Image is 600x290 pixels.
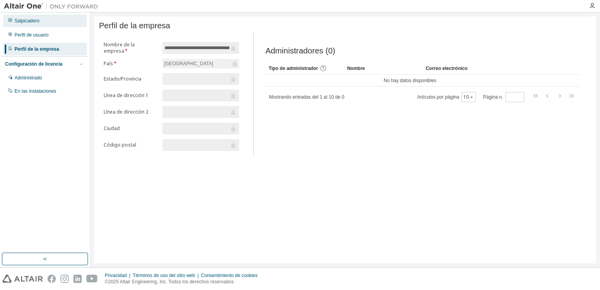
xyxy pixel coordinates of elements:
[73,275,82,283] img: linkedin.svg
[104,92,158,99] label: Línea de dirección 1
[426,62,498,75] div: Correo electrónico
[105,279,262,285] p: ©
[265,46,335,55] span: Administradores (0)
[15,18,39,24] div: Salpicadero
[133,272,201,279] div: Términos de uso del sitio web
[483,94,503,100] font: Página n.
[201,272,262,279] div: Consentimiento de cookies
[2,275,43,283] img: altair_logo.svg
[104,142,158,148] label: Código postal
[104,41,135,54] font: Nombre de la empresa
[417,94,459,100] font: Artículos por página
[86,275,98,283] img: youtube.svg
[104,76,158,82] label: Estado/Provincia
[269,66,318,71] span: Tipo de administrador
[265,75,554,86] td: No hay datos disponibles
[104,109,158,115] label: Línea de dirección 2
[15,75,42,81] div: Administrado
[15,46,59,52] div: Perfil de la empresa
[269,94,344,100] span: Mostrando entradas del 1 al 10 de 0
[163,59,214,68] div: [GEOGRAPHIC_DATA]
[60,275,69,283] img: instagram.svg
[163,59,239,68] div: [GEOGRAPHIC_DATA]
[463,94,469,100] font: 10
[48,275,56,283] img: facebook.svg
[15,88,56,94] div: En las instalaciones
[99,21,170,30] span: Perfil de la empresa
[4,2,102,10] img: Altair Uno
[105,272,133,279] div: Privacidad
[347,62,419,75] div: Nombre
[104,60,113,67] font: País
[15,32,49,38] div: Perfil de usuario
[104,125,158,132] label: Ciudad
[108,279,235,284] font: 2025 Altair Engineering, Inc. Todos los derechos reservados.
[5,61,62,67] div: Configuración de licencia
